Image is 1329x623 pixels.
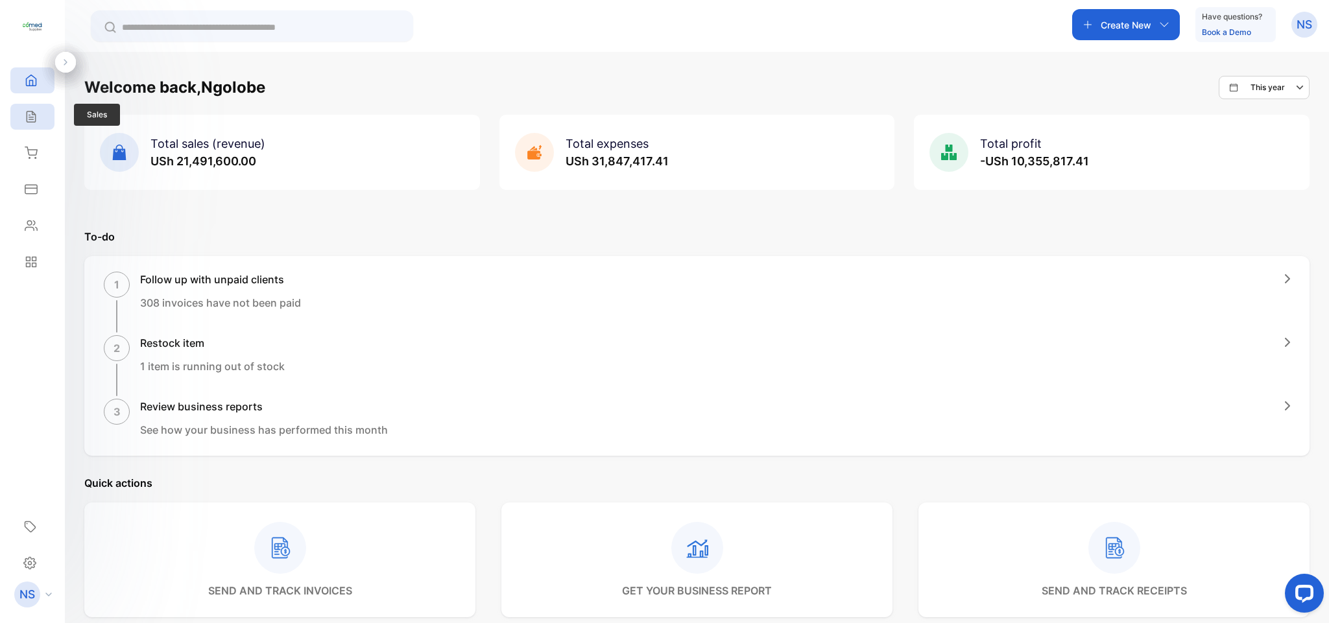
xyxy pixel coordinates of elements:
[140,335,285,351] h1: Restock item
[566,154,669,168] span: USh 31,847,417.41
[23,17,42,36] img: logo
[1202,27,1251,37] a: Book a Demo
[622,583,772,598] p: get your business report
[114,277,119,292] p: 1
[140,272,301,287] h1: Follow up with unpaid clients
[1251,82,1285,93] p: This year
[208,583,352,598] p: send and track invoices
[150,137,265,150] span: Total sales (revenue)
[114,340,120,356] p: 2
[74,104,120,126] span: Sales
[1101,18,1151,32] p: Create New
[84,76,265,99] h1: Welcome back, Ngolobe
[19,586,35,603] p: NS
[1072,9,1180,40] button: Create New
[140,359,285,374] p: 1 item is running out of stock
[566,137,649,150] span: Total expenses
[1275,569,1329,623] iframe: LiveChat chat widget
[114,404,121,419] p: 3
[1291,9,1317,40] button: NS
[980,137,1042,150] span: Total profit
[84,229,1310,244] p: To-do
[1297,16,1312,33] p: NS
[84,475,1310,491] p: Quick actions
[980,154,1089,168] span: -USh 10,355,817.41
[140,399,388,414] h1: Review business reports
[150,154,256,168] span: USh 21,491,600.00
[140,295,301,311] p: 308 invoices have not been paid
[1219,76,1310,99] button: This year
[1042,583,1187,598] p: send and track receipts
[140,422,388,438] p: See how your business has performed this month
[1202,10,1262,23] p: Have questions?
